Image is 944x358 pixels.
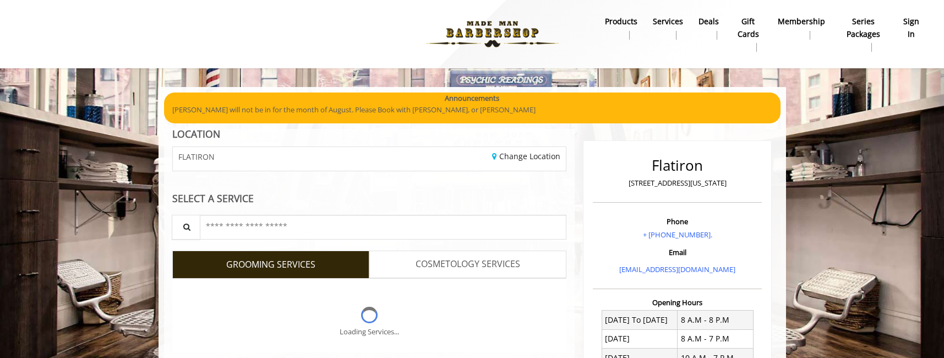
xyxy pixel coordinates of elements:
[902,15,920,40] b: sign in
[172,104,772,116] p: [PERSON_NAME] will not be in for the month of August. Please Book with [PERSON_NAME], or [PERSON_...
[416,257,520,272] span: COSMETOLOGY SERVICES
[727,14,770,55] a: Gift cardsgift cards
[178,153,215,161] span: FLATIRON
[833,14,894,55] a: Series packagesSeries packages
[691,14,727,42] a: DealsDeals
[619,264,735,274] a: [EMAIL_ADDRESS][DOMAIN_NAME]
[699,15,719,28] b: Deals
[602,329,678,348] td: [DATE]
[492,151,560,161] a: Change Location
[172,193,567,204] div: SELECT A SERVICE
[894,14,928,42] a: sign insign in
[643,230,712,240] a: + [PHONE_NUMBER].
[778,15,825,28] b: Membership
[734,15,762,40] b: gift cards
[596,218,759,225] h3: Phone
[593,299,762,306] h3: Opening Hours
[770,14,833,42] a: MembershipMembership
[678,311,754,329] td: 8 A.M - 8 P.M
[172,278,567,352] div: Grooming services
[605,15,637,28] b: products
[841,15,887,40] b: Series packages
[597,14,645,42] a: Productsproducts
[172,127,220,140] b: LOCATION
[417,4,568,64] img: Made Man Barbershop logo
[596,248,759,256] h3: Email
[653,15,683,28] b: Services
[445,93,499,104] b: Announcements
[602,311,678,329] td: [DATE] To [DATE]
[340,326,399,338] div: Loading Services...
[172,215,200,240] button: Service Search
[596,158,759,173] h2: Flatiron
[678,329,754,348] td: 8 A.M - 7 P.M
[226,258,315,272] span: GROOMING SERVICES
[596,177,759,189] p: [STREET_ADDRESS][US_STATE]
[645,14,691,42] a: ServicesServices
